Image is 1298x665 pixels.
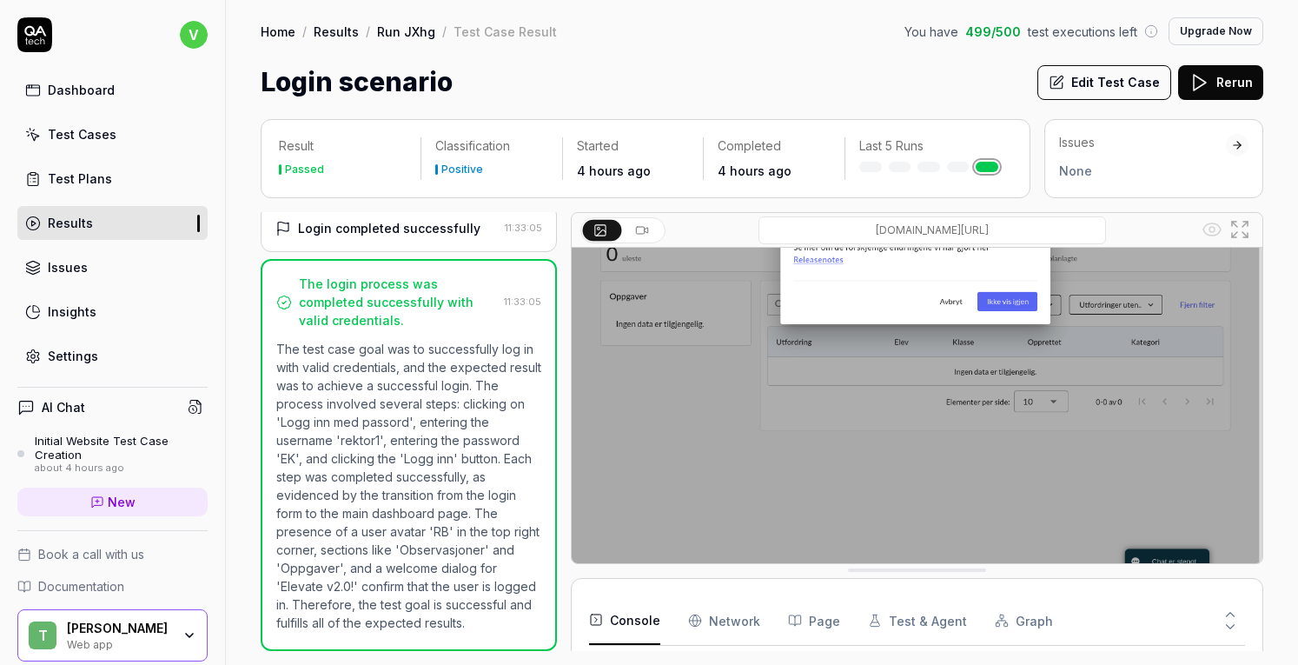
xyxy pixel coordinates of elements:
span: 499 / 500 [965,23,1021,41]
span: test executions left [1028,23,1137,41]
div: Passed [285,164,324,175]
span: T [29,622,56,649]
a: New [17,488,208,516]
p: Started [577,137,690,155]
div: Test Cases [48,125,116,143]
div: Issues [48,258,88,276]
p: Classification [435,137,548,155]
a: Settings [17,339,208,373]
button: Edit Test Case [1037,65,1171,100]
a: Documentation [17,577,208,595]
div: Positive [441,164,483,175]
div: The login process was completed successfully with valid credentials. [299,275,497,329]
span: Book a call with us [38,545,144,563]
div: / [302,23,307,40]
button: Console [589,596,660,645]
div: about 4 hours ago [35,462,208,475]
div: Test Plans [48,170,112,188]
a: Book a call with us [17,545,208,563]
div: Dashboard [48,81,115,99]
a: Home [261,23,295,40]
p: Result [279,137,407,155]
button: Rerun [1178,65,1263,100]
a: Run JXhg [377,23,435,40]
img: Screenshot [572,142,1262,574]
div: Insights [48,303,96,321]
div: Issues [1059,134,1226,151]
a: Test Plans [17,162,208,196]
button: Network [688,596,760,645]
span: You have [904,23,958,41]
a: Test Cases [17,117,208,151]
div: / [366,23,370,40]
a: Issues [17,250,208,284]
time: 4 hours ago [718,163,791,178]
a: Initial Website Test Case Creationabout 4 hours ago [17,434,208,474]
h1: Login scenario [261,63,453,102]
button: Upgrade Now [1169,17,1263,45]
button: T[PERSON_NAME]Web app [17,609,208,662]
h4: AI Chat [42,398,85,416]
button: Open in full screen [1226,216,1254,243]
div: None [1059,162,1226,180]
a: Results [17,206,208,240]
div: Tony [67,621,171,636]
button: Show all interative elements [1198,216,1226,243]
a: Insights [17,295,208,329]
button: Graph [995,596,1053,645]
div: Test Case Result [454,23,557,40]
button: v [180,17,208,52]
a: Results [314,23,359,40]
time: 4 hours ago [577,163,651,178]
div: / [442,23,447,40]
div: Login completed successfully [298,219,480,237]
button: Test & Agent [868,596,967,645]
time: 11:33:05 [504,296,541,308]
p: The test case goal was to successfully log in with valid credentials, and the expected result was... [276,340,541,632]
div: Web app [67,636,171,650]
p: Completed [718,137,831,155]
span: New [108,493,136,511]
p: Last 5 Runs [859,137,998,155]
button: Page [788,596,840,645]
div: Settings [48,347,98,365]
time: 11:33:05 [505,222,542,234]
div: Initial Website Test Case Creation [35,434,208,462]
a: Dashboard [17,73,208,107]
div: Results [48,214,93,232]
span: v [180,21,208,49]
span: Documentation [38,577,124,595]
